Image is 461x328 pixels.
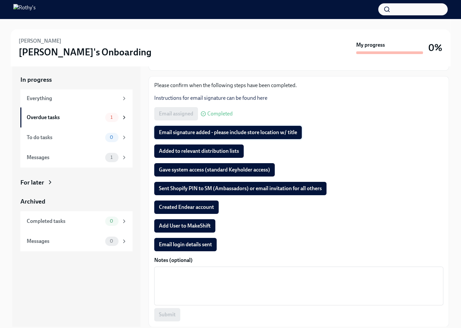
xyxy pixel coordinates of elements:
[154,126,302,139] button: Email signature added - please include store location w/ title
[20,127,133,147] a: To do tasks0
[20,197,133,206] a: Archived
[20,89,133,107] a: Everything
[27,238,102,245] div: Messages
[106,135,117,140] span: 0
[154,238,217,251] button: Email login details sent
[13,4,36,15] img: Rothy's
[106,155,117,160] span: 1
[20,231,133,251] a: Messages0
[154,257,443,264] label: Notes (optional)
[20,178,133,187] a: For later
[20,147,133,168] a: Messages1
[106,219,117,224] span: 0
[428,42,442,54] h3: 0%
[19,37,61,45] h6: [PERSON_NAME]
[20,178,44,187] div: For later
[154,201,219,214] button: Created Endear account
[154,82,443,89] p: Please confirm when the following steps have been completed.
[27,154,102,161] div: Messages
[106,239,117,244] span: 0
[159,129,297,136] span: Email signature added - please include store location w/ title
[159,148,239,154] span: Added to relevant distribution lists
[27,114,102,121] div: Overdue tasks
[159,241,212,248] span: Email login details sent
[27,218,102,225] div: Completed tasks
[356,41,385,49] strong: My progress
[27,134,102,141] div: To do tasks
[106,115,117,120] span: 1
[20,107,133,127] a: Overdue tasks1
[154,95,267,101] a: Instructions for email signature can be found here
[159,167,270,173] span: Gave system access (standard Keyholder access)
[154,144,244,158] button: Added to relevant distribution lists
[20,75,133,84] a: In progress
[19,46,152,58] h3: [PERSON_NAME]'s Onboarding
[207,111,233,116] span: Completed
[159,204,214,211] span: Created Endear account
[27,95,119,102] div: Everything
[154,182,326,195] button: Sent Shopify PIN to SM (Ambassadors) or email invitation for all others
[159,185,322,192] span: Sent Shopify PIN to SM (Ambassadors) or email invitation for all others
[154,219,215,233] button: Add User to MakeShift
[159,223,211,229] span: Add User to MakeShift
[20,211,133,231] a: Completed tasks0
[154,163,275,177] button: Gave system access (standard Keyholder access)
